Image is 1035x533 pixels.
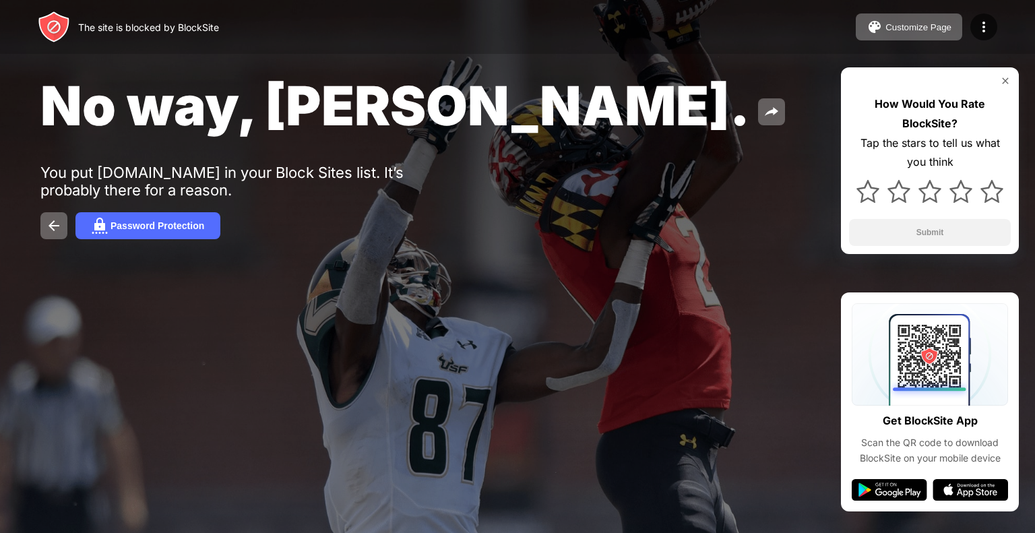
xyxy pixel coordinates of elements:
[46,218,62,234] img: back.svg
[111,220,204,231] div: Password Protection
[949,180,972,203] img: star.svg
[852,479,927,501] img: google-play.svg
[887,180,910,203] img: star.svg
[40,73,750,138] span: No way, [PERSON_NAME].
[856,180,879,203] img: star.svg
[38,11,70,43] img: header-logo.svg
[40,164,457,199] div: You put [DOMAIN_NAME] in your Block Sites list. It’s probably there for a reason.
[849,133,1011,173] div: Tap the stars to tell us what you think
[849,94,1011,133] div: How Would You Rate BlockSite?
[867,19,883,35] img: pallet.svg
[852,303,1008,406] img: qrcode.svg
[980,180,1003,203] img: star.svg
[976,19,992,35] img: menu-icon.svg
[92,218,108,234] img: password.svg
[75,212,220,239] button: Password Protection
[852,435,1008,466] div: Scan the QR code to download BlockSite on your mobile device
[849,219,1011,246] button: Submit
[885,22,951,32] div: Customize Page
[763,104,780,120] img: share.svg
[883,411,978,431] div: Get BlockSite App
[918,180,941,203] img: star.svg
[933,479,1008,501] img: app-store.svg
[856,13,962,40] button: Customize Page
[78,22,219,33] div: The site is blocked by BlockSite
[1000,75,1011,86] img: rate-us-close.svg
